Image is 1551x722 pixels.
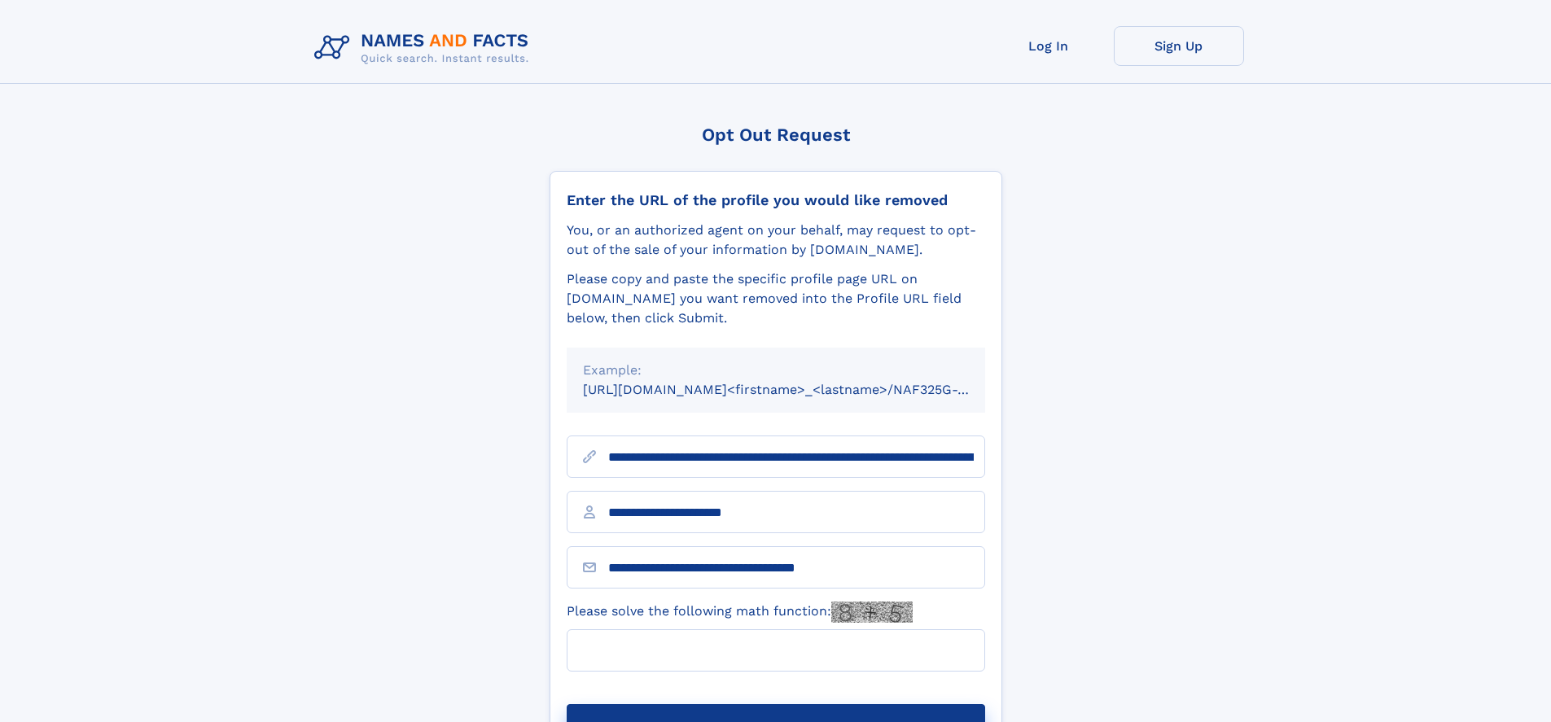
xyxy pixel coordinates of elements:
div: You, or an authorized agent on your behalf, may request to opt-out of the sale of your informatio... [567,221,985,260]
div: Example: [583,361,969,380]
div: Please copy and paste the specific profile page URL on [DOMAIN_NAME] you want removed into the Pr... [567,269,985,328]
a: Log In [984,26,1114,66]
img: Logo Names and Facts [308,26,542,70]
small: [URL][DOMAIN_NAME]<firstname>_<lastname>/NAF325G-xxxxxxxx [583,382,1016,397]
label: Please solve the following math function: [567,602,913,623]
a: Sign Up [1114,26,1244,66]
div: Opt Out Request [550,125,1002,145]
div: Enter the URL of the profile you would like removed [567,191,985,209]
